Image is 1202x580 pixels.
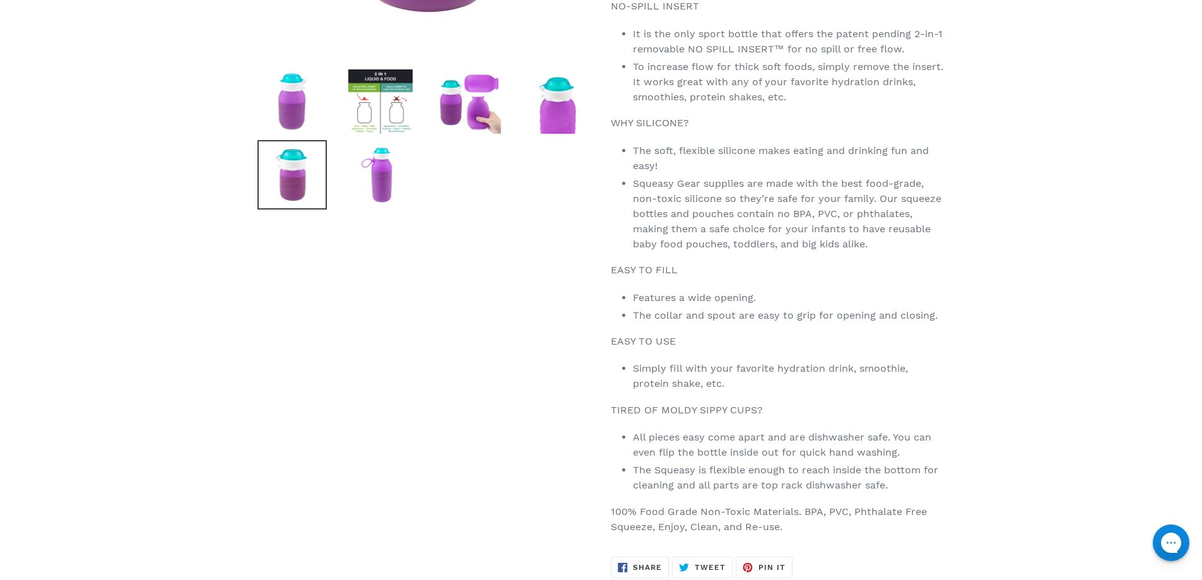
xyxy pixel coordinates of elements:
[611,334,945,349] p: EASY TO USE
[611,504,945,535] p: 100% Food Grade Non-Toxic Materials. BPA, PVC, Phthalate Free Squeeze, Enjoy, Clean, and Re-use.
[695,564,726,571] span: Tweet
[257,67,327,136] img: Load image into Gallery viewer, Purple Squeasy Snacker
[633,361,945,391] li: Simply fill with your favorite hydration drink, smoothie, protein shake, etc.
[633,431,931,458] span: All pieces easy come apart and are dishwasher safe. You can even flip the bottle inside out for q...
[434,67,504,136] img: Load image into Gallery viewer, Purple Squeasy Snacker
[633,290,945,305] li: Features a wide opening.
[522,67,592,136] img: Load image into Gallery viewer, Purple Squeasy Snacker
[633,463,945,493] li: The Squeasy is flexible enough to reach inside the bottom for cleaning and all parts are top rack...
[346,140,415,210] img: Load image into Gallery viewer, Purple Squeasy Snacker
[346,67,415,136] img: Load image into Gallery viewer, Purple Squeasy Snacker
[611,403,945,418] p: TIRED OF MOLDY SIPPY CUPS?
[611,263,945,278] p: EASY TO FILL
[633,564,662,571] span: Share
[633,308,945,323] li: The collar and spout are easy to grip for opening and closing.
[633,143,945,174] li: The soft, flexible silicone makes eating and drinking fun and easy!
[633,27,945,57] li: It is the only sport bottle that offers the patent pending 2-in-1 removable NO SPILL INSERT™ for ...
[758,564,786,571] span: Pin it
[633,176,945,252] li: Squeasy Gear supplies are made with the best food-grade, non-toxic silicone so they’re safe for y...
[611,115,945,131] p: WHY SILICONE?
[257,140,327,210] img: Load image into Gallery viewer, Purple Squeasy Snacker
[633,59,945,105] li: To increase flow for thick soft foods, simply remove the insert. It works great with any of your ...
